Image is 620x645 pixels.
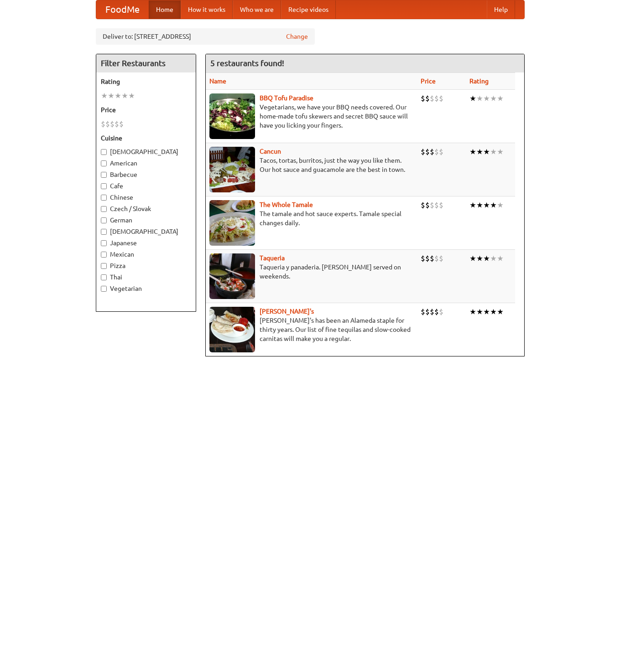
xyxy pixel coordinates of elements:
li: $ [425,147,430,157]
li: $ [421,93,425,103]
li: $ [115,119,119,129]
li: ★ [483,147,490,157]
li: $ [434,93,439,103]
li: $ [430,307,434,317]
li: ★ [497,307,504,317]
a: Price [421,77,436,85]
li: $ [425,200,430,210]
p: The tamale and hot sauce experts. Tamale special changes daily. [209,209,413,227]
li: $ [110,119,115,129]
li: ★ [469,200,476,210]
li: ★ [490,93,497,103]
li: $ [421,147,425,157]
a: Taqueria [260,254,285,262]
li: $ [434,147,439,157]
label: Mexican [101,250,191,259]
label: German [101,216,191,225]
li: ★ [483,93,490,103]
li: ★ [490,253,497,263]
input: Mexican [101,252,107,258]
img: taqueria.jpg [209,253,255,299]
a: Help [487,0,515,19]
li: ★ [101,91,108,101]
input: American [101,160,107,166]
li: ★ [497,147,504,157]
label: Czech / Slovak [101,204,191,213]
li: $ [439,307,443,317]
p: [PERSON_NAME]'s has been an Alameda staple for thirty years. Our list of fine tequilas and slow-c... [209,316,413,343]
li: $ [101,119,105,129]
li: ★ [483,307,490,317]
li: ★ [476,307,483,317]
img: tofuparadise.jpg [209,93,255,139]
li: ★ [476,253,483,263]
li: ★ [469,147,476,157]
a: Cancun [260,148,281,155]
label: Vegetarian [101,284,191,293]
input: Japanese [101,240,107,246]
li: $ [421,307,425,317]
li: $ [425,253,430,263]
li: $ [425,93,430,103]
li: $ [439,147,443,157]
li: $ [439,200,443,210]
li: ★ [469,307,476,317]
label: Thai [101,273,191,282]
li: $ [421,253,425,263]
li: ★ [497,200,504,210]
li: ★ [483,253,490,263]
img: pedros.jpg [209,307,255,352]
a: The Whole Tamale [260,201,313,208]
li: ★ [108,91,115,101]
h5: Cuisine [101,134,191,143]
li: ★ [497,253,504,263]
input: Czech / Slovak [101,206,107,212]
li: ★ [476,200,483,210]
a: [PERSON_NAME]'s [260,308,314,315]
p: Tacos, tortas, burritos, just the way you like them. Our hot sauce and guacamole are the best in ... [209,156,413,174]
li: ★ [476,147,483,157]
li: $ [439,93,443,103]
li: ★ [490,200,497,210]
li: $ [434,200,439,210]
li: ★ [121,91,128,101]
li: ★ [469,93,476,103]
h4: Filter Restaurants [96,54,196,72]
a: BBQ Tofu Paradise [260,94,313,102]
input: [DEMOGRAPHIC_DATA] [101,149,107,155]
a: FoodMe [96,0,149,19]
input: Thai [101,274,107,280]
label: [DEMOGRAPHIC_DATA] [101,147,191,156]
h5: Price [101,105,191,114]
li: ★ [497,93,504,103]
li: $ [439,253,443,263]
li: ★ [469,253,476,263]
label: Chinese [101,193,191,202]
a: Who we are [233,0,281,19]
li: $ [430,253,434,263]
input: German [101,217,107,223]
input: Chinese [101,195,107,201]
a: Home [149,0,181,19]
p: Taqueria y panaderia. [PERSON_NAME] served on weekends. [209,263,413,281]
li: ★ [476,93,483,103]
label: American [101,159,191,168]
li: $ [430,200,434,210]
label: Barbecue [101,170,191,179]
ng-pluralize: 5 restaurants found! [210,59,284,67]
li: ★ [128,91,135,101]
li: $ [119,119,124,129]
li: ★ [490,147,497,157]
input: Vegetarian [101,286,107,292]
a: Name [209,77,226,85]
li: $ [105,119,110,129]
li: $ [421,200,425,210]
div: Deliver to: [STREET_ADDRESS] [96,28,315,45]
label: Japanese [101,238,191,248]
li: ★ [490,307,497,317]
img: wholetamale.jpg [209,200,255,246]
